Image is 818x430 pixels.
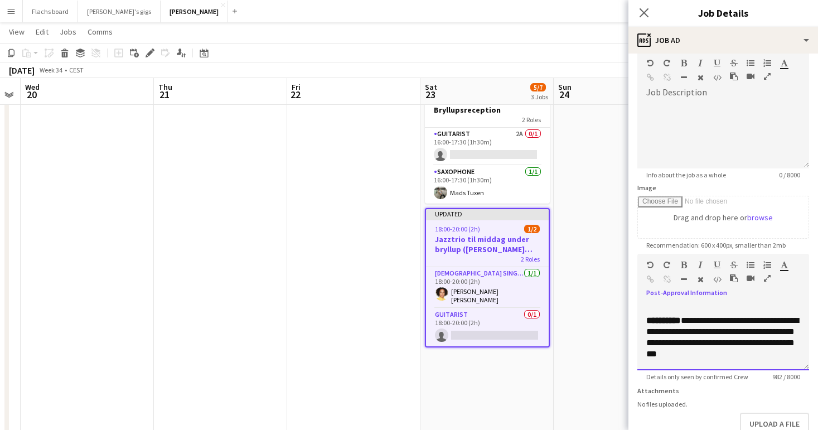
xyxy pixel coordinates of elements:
[730,59,738,67] button: Strikethrough
[713,260,721,269] button: Underline
[292,82,301,92] span: Fri
[425,79,550,204] app-job-card: 16:00-17:30 (1h30m)1/2Saxofonist til Bryllupsreception2 RolesGuitarist2A0/116:00-17:30 (1h30m) Sa...
[157,88,172,101] span: 21
[426,267,549,308] app-card-role: [DEMOGRAPHIC_DATA] Singer1/118:00-20:00 (2h)[PERSON_NAME] [PERSON_NAME]
[637,400,809,408] div: No files uploaded.
[55,25,81,39] a: Jobs
[4,25,29,39] a: View
[423,88,437,101] span: 23
[747,274,754,283] button: Insert video
[637,373,757,381] span: Details only seen by confirmed Crew
[425,128,550,166] app-card-role: Guitarist2A0/116:00-17:30 (1h30m)
[637,171,735,179] span: Info about the job as a whole
[25,82,40,92] span: Wed
[763,59,771,67] button: Ordered List
[628,27,818,54] div: Job Ad
[763,274,771,283] button: Fullscreen
[763,260,771,269] button: Ordered List
[425,166,550,204] app-card-role: Saxophone1/116:00-17:30 (1h30m)Mads Tuxen
[158,82,172,92] span: Thu
[713,73,721,82] button: HTML Code
[36,27,49,37] span: Edit
[763,72,771,81] button: Fullscreen
[646,59,654,67] button: Undo
[696,59,704,67] button: Italic
[425,82,437,92] span: Sat
[9,27,25,37] span: View
[763,373,809,381] span: 982 / 8000
[531,93,548,101] div: 3 Jobs
[780,59,788,67] button: Text Color
[680,73,688,82] button: Horizontal Line
[747,59,754,67] button: Unordered List
[37,66,65,74] span: Week 34
[425,208,550,347] app-job-card: Updated18:00-20:00 (2h)1/2Jazztrio til middag under bryllup ([PERSON_NAME] sidste bekræftelse)2 R...
[426,308,549,346] app-card-role: Guitarist0/118:00-20:00 (2h)
[530,83,546,91] span: 5/7
[23,1,78,22] button: Flachs board
[713,275,721,284] button: HTML Code
[680,59,688,67] button: Bold
[713,59,721,67] button: Underline
[83,25,117,39] a: Comms
[522,115,541,124] span: 2 Roles
[637,386,679,395] label: Attachments
[88,27,113,37] span: Comms
[680,260,688,269] button: Bold
[696,275,704,284] button: Clear Formatting
[161,1,228,22] button: [PERSON_NAME]
[69,66,84,74] div: CEST
[747,72,754,81] button: Insert video
[426,234,549,254] h3: Jazztrio til middag under bryllup ([PERSON_NAME] sidste bekræftelse)
[521,255,540,263] span: 2 Roles
[780,260,788,269] button: Text Color
[696,260,704,269] button: Italic
[730,274,738,283] button: Paste as plain text
[435,225,480,233] span: 18:00-20:00 (2h)
[524,225,540,233] span: 1/2
[78,1,161,22] button: [PERSON_NAME]'s gigs
[556,88,572,101] span: 24
[558,82,572,92] span: Sun
[426,209,549,218] div: Updated
[23,88,40,101] span: 20
[747,260,754,269] button: Unordered List
[680,275,688,284] button: Horizontal Line
[60,27,76,37] span: Jobs
[31,25,53,39] a: Edit
[663,59,671,67] button: Redo
[646,260,654,269] button: Undo
[770,171,809,179] span: 0 / 8000
[696,73,704,82] button: Clear Formatting
[730,260,738,269] button: Strikethrough
[628,6,818,20] h3: Job Details
[9,65,35,76] div: [DATE]
[290,88,301,101] span: 22
[637,241,795,249] span: Recommendation: 600 x 400px, smaller than 2mb
[730,72,738,81] button: Paste as plain text
[425,95,550,115] h3: Saxofonist til Bryllupsreception
[663,260,671,269] button: Redo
